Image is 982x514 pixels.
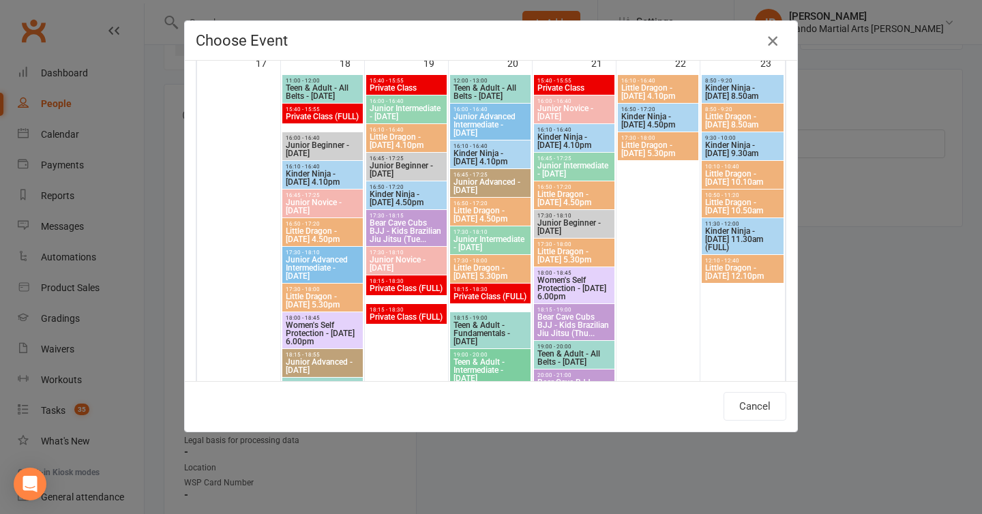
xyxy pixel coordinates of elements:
span: Private Class (FULL) [453,292,528,301]
span: 19:00 - 20:00 [453,352,528,358]
span: 15:40 - 15:55 [369,78,444,84]
span: Junior Advanced Intermediate - [DATE] [285,256,360,280]
div: 23 [760,51,785,74]
span: 17:30 - 18:10 [453,229,528,235]
span: Junior Novice - [DATE] [285,198,360,215]
span: Little Dragon - [DATE] 4.50pm [285,227,360,243]
span: Private Class (FULL) [369,313,444,321]
span: 18:15 - 19:00 [537,307,612,313]
span: Teen & Adult - All Belts - [DATE] [285,84,360,100]
span: 15:40 - 15:55 [285,106,360,112]
span: Teen & Adult - All Belts - [DATE] [537,350,612,366]
span: Little Dragon - [DATE] 4.10pm [369,133,444,149]
span: Little Dragon - [DATE] 5.30pm [537,247,612,264]
span: Junior Intermediate - [DATE] [453,235,528,252]
span: Junior Advanced - [DATE] [285,358,360,374]
span: Private Class [537,84,612,92]
span: 16:10 - 16:40 [453,143,528,149]
span: Little Dragon - [DATE] 10.10am [704,170,781,186]
span: 10:10 - 10:40 [704,164,781,170]
span: Kinder Ninja - [DATE] 4.10pm [537,133,612,149]
span: 16:50 - 17:20 [537,184,612,190]
span: 17:30 - 18:00 [453,258,528,264]
span: 18:15 - 18:30 [453,286,528,292]
span: 16:50 - 17:20 [453,200,528,207]
span: Little Dragon - [DATE] 4.50pm [453,207,528,223]
span: Little Dragon - [DATE] 4.10pm [621,84,696,100]
span: 17:30 - 18:00 [285,286,360,292]
span: Kinder Ninja - [DATE] 4.50pm [621,112,696,129]
span: 8:50 - 9:20 [704,78,781,84]
span: 16:10 - 16:40 [369,127,444,133]
span: 18:00 - 18:45 [537,270,612,276]
span: Private Class [369,84,444,92]
span: 16:00 - 16:40 [453,106,528,112]
span: Kinder Ninja - [DATE] 4.10pm [285,170,360,186]
span: Teen & Adult - Fundamentals - [DATE] [453,321,528,346]
span: 16:45 - 17:25 [285,192,360,198]
span: Private Class (FULL) [285,112,360,121]
div: 18 [340,51,364,74]
span: Junior Advanced Intermediate - [DATE] [453,112,528,137]
div: 21 [591,51,616,74]
span: 10:50 - 11:20 [704,192,781,198]
span: Junior Beginner - [DATE] [285,141,360,157]
button: Cancel [724,392,786,421]
span: 17:30 - 18:00 [621,135,696,141]
span: 12:10 - 12:40 [704,258,781,264]
span: Little Dragon - [DATE] 10.50am [704,198,781,215]
span: 15:40 - 15:55 [537,78,612,84]
span: 18:15 - 18:30 [369,307,444,313]
span: Junior Novice - [DATE] [369,256,444,272]
span: 12:00 - 13:00 [453,78,528,84]
span: Private Class (FULL) [369,284,444,292]
span: 17:30 - 18:10 [537,213,612,219]
span: Teen & Adult - Intermediate - [DATE] [453,358,528,382]
div: 19 [423,51,448,74]
span: Kinder Ninja - [DATE] 9.30am [704,141,781,157]
span: 18:00 - 18:45 [285,315,360,321]
span: 17:30 - 18:10 [369,250,444,256]
div: 22 [675,51,700,74]
span: 11:30 - 12:00 [704,221,781,227]
span: 8:50 - 9:20 [704,106,781,112]
span: Little Dragon - [DATE] 8.50am [704,112,781,129]
span: Bear Cave BJJ - [DATE] [537,378,612,395]
span: Kinder Ninja - [DATE] 8.50am [704,84,781,100]
span: Junior Intermediate - [DATE] [369,104,444,121]
span: 16:00 - 16:40 [537,98,612,104]
span: Kinder Ninja - [DATE] 4.50pm [369,190,444,207]
span: Teen & Adult - All Belts - [DATE] [453,84,528,100]
span: Little Dragon - [DATE] 12.10pm [704,264,781,280]
span: 16:10 - 16:40 [285,164,360,170]
span: 16:45 - 17:25 [537,155,612,162]
span: 16:00 - 16:40 [369,98,444,104]
span: Junior Advanced - [DATE] [453,178,528,194]
span: 17:30 - 18:00 [537,241,612,247]
span: 16:50 - 17:20 [369,184,444,190]
span: Little Dragon - [DATE] 4.50pm [537,190,612,207]
span: Junior Beginner - [DATE] [369,162,444,178]
span: 17:30 - 18:15 [369,213,444,219]
span: Junior Novice - [DATE] [537,104,612,121]
span: 16:10 - 16:40 [621,78,696,84]
h4: Choose Event [196,32,786,49]
div: 17 [256,51,280,74]
span: Little Dragon - [DATE] 5.30pm [285,292,360,309]
span: Women's Self Protection - [DATE] 6.00pm [285,321,360,346]
div: 20 [507,51,532,74]
span: 16:10 - 16:40 [537,127,612,133]
span: Women's Self Protection - [DATE] 6.00pm [537,276,612,301]
span: 18:15 - 18:30 [369,278,444,284]
span: Junior Beginner - [DATE] [537,219,612,235]
span: Junior Intermediate - [DATE] [537,162,612,178]
span: Little Dragon - [DATE] 5.30pm [621,141,696,157]
span: Kinder Ninja - [DATE] 4.10pm [453,149,528,166]
span: 9:30 - 10:00 [704,135,781,141]
span: Bear Cave Cubs BJJ - Kids Brazilian Jiu Jitsu (Tue... [369,219,444,243]
span: 16:45 - 17:25 [453,172,528,178]
span: 20:00 - 21:00 [537,372,612,378]
span: 16:50 - 17:20 [285,221,360,227]
span: Kinder Ninja - [DATE] 11.30am (FULL) [704,227,781,252]
span: Bear Cave Cubs BJJ - Kids Brazilian Jiu Jitsu (Thu... [537,313,612,337]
